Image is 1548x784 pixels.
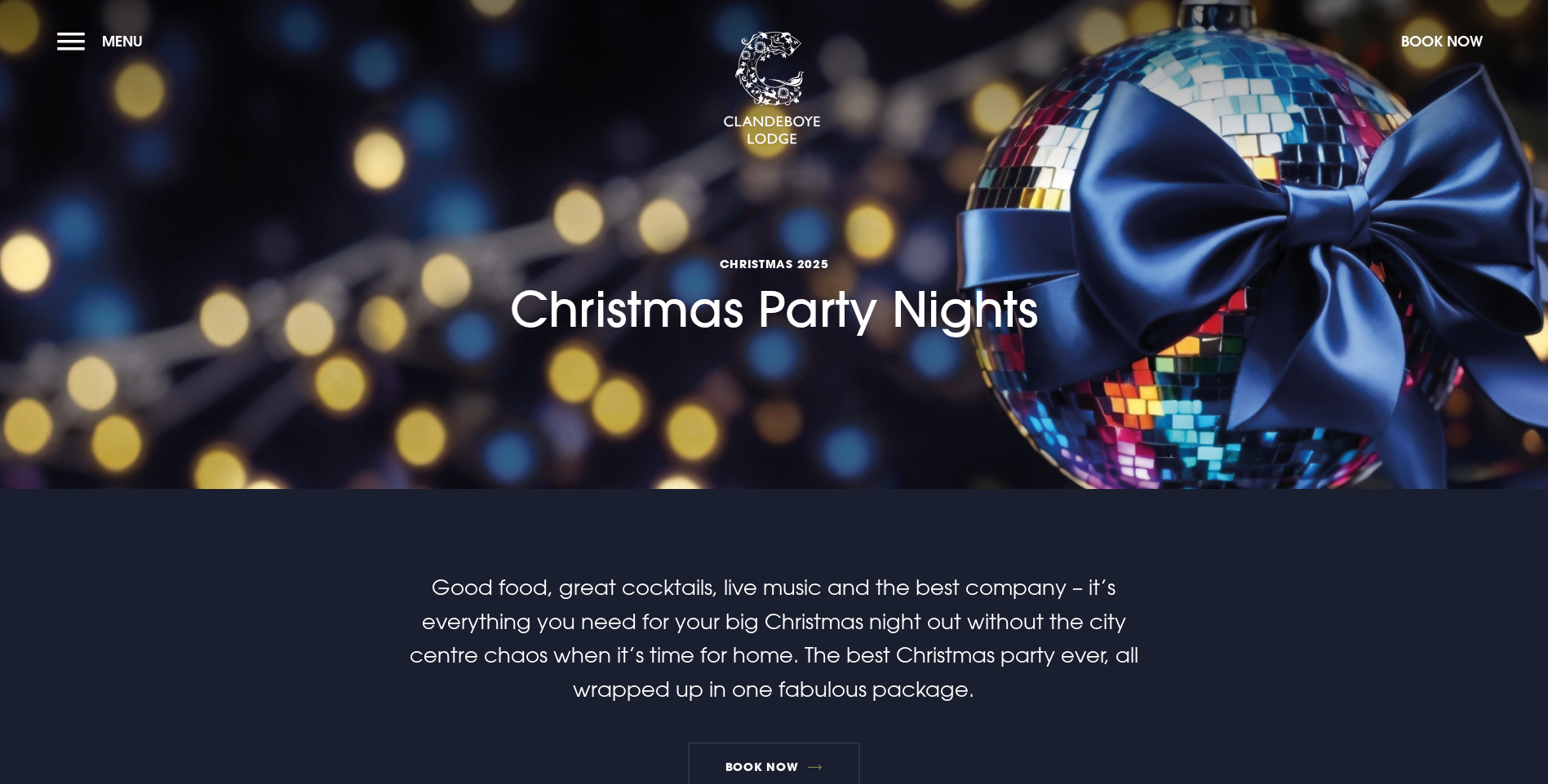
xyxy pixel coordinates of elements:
[102,32,143,51] span: Menu
[723,32,821,146] img: Clandeboye Lodge
[510,256,1038,271] span: Christmas 2025
[57,24,151,59] button: Menu
[385,570,1162,706] p: Good food, great cocktails, live music and the best company – it’s everything you need for your b...
[510,159,1038,338] h1: Christmas Party Nights
[1393,24,1491,59] button: Book Now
